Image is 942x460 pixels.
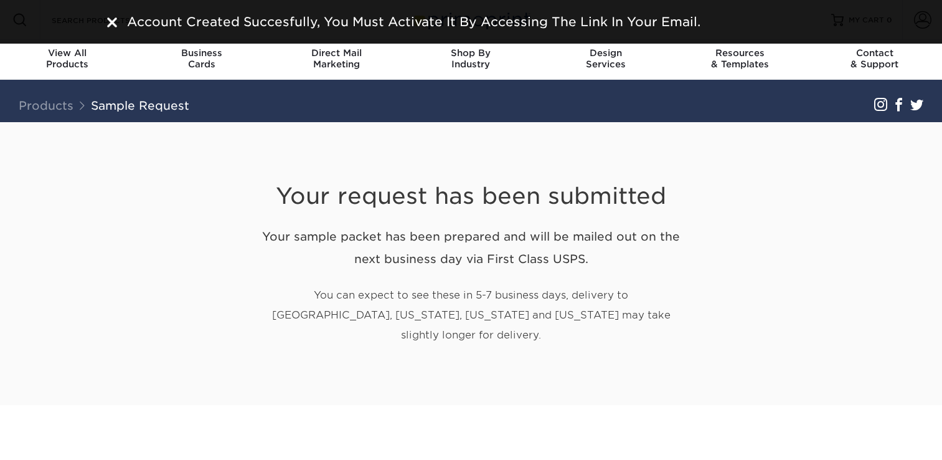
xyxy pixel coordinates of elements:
[403,40,538,80] a: Shop ByIndustry
[673,47,808,70] div: & Templates
[403,47,538,70] div: Industry
[539,40,673,80] a: DesignServices
[808,40,942,80] a: Contact& Support
[134,47,269,59] span: Business
[91,98,189,112] a: Sample Request
[539,47,673,59] span: Design
[253,152,689,210] h1: Your request has been submitted
[673,47,808,59] span: Resources
[269,47,403,70] div: Marketing
[808,47,942,59] span: Contact
[539,47,673,70] div: Services
[107,17,117,27] img: close
[19,98,73,112] a: Products
[253,285,689,345] p: You can expect to see these in 5-7 business days, delivery to [GEOGRAPHIC_DATA], [US_STATE], [US_...
[403,47,538,59] span: Shop By
[127,14,700,29] span: Account Created Succesfully, You Must Activate It By Accessing The Link In Your Email.
[673,40,808,80] a: Resources& Templates
[134,47,269,70] div: Cards
[808,47,942,70] div: & Support
[269,47,403,59] span: Direct Mail
[134,40,269,80] a: BusinessCards
[269,40,403,80] a: Direct MailMarketing
[253,225,689,271] h2: Your sample packet has been prepared and will be mailed out on the next business day via First Cl...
